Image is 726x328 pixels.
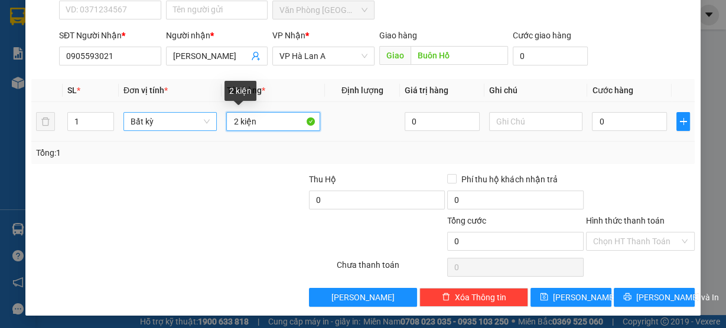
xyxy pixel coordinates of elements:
[586,216,665,225] label: Hình thức thanh toán
[447,216,486,225] span: Tổng cước
[405,86,448,95] span: Giá trị hàng
[251,51,261,61] span: user-add
[309,288,418,307] button: [PERSON_NAME]
[592,86,633,95] span: Cước hàng
[677,117,689,126] span: plus
[513,31,571,40] label: Cước giao hàng
[405,112,480,131] input: 0
[131,113,210,130] span: Bất kỳ
[336,258,447,279] div: Chưa thanh toán
[59,29,161,42] div: SĐT Người Nhận
[36,112,55,131] button: delete
[411,46,508,65] input: Dọc đường
[331,291,395,304] span: [PERSON_NAME]
[636,291,719,304] span: [PERSON_NAME] và In
[67,86,77,95] span: SL
[123,86,168,95] span: Đơn vị tính
[226,112,320,131] input: VD: Bàn, Ghế
[623,293,631,302] span: printer
[309,175,336,184] span: Thu Hộ
[530,288,611,307] button: save[PERSON_NAME]
[341,86,383,95] span: Định lượng
[676,112,690,131] button: plus
[489,112,583,131] input: Ghi Chú
[224,81,256,101] div: 2 kiện
[272,31,305,40] span: VP Nhận
[614,288,695,307] button: printer[PERSON_NAME] và In
[279,47,367,65] span: VP Hà Lan A
[379,46,411,65] span: Giao
[419,288,528,307] button: deleteXóa Thông tin
[540,293,548,302] span: save
[36,146,281,159] div: Tổng: 1
[484,79,588,102] th: Ghi chú
[442,293,450,302] span: delete
[279,1,367,19] span: Văn Phòng Sài Gòn
[379,31,417,40] span: Giao hàng
[455,291,506,304] span: Xóa Thông tin
[166,29,268,42] div: Người nhận
[553,291,616,304] span: [PERSON_NAME]
[513,47,588,65] input: Cước giao hàng
[457,173,562,186] span: Phí thu hộ khách nhận trả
